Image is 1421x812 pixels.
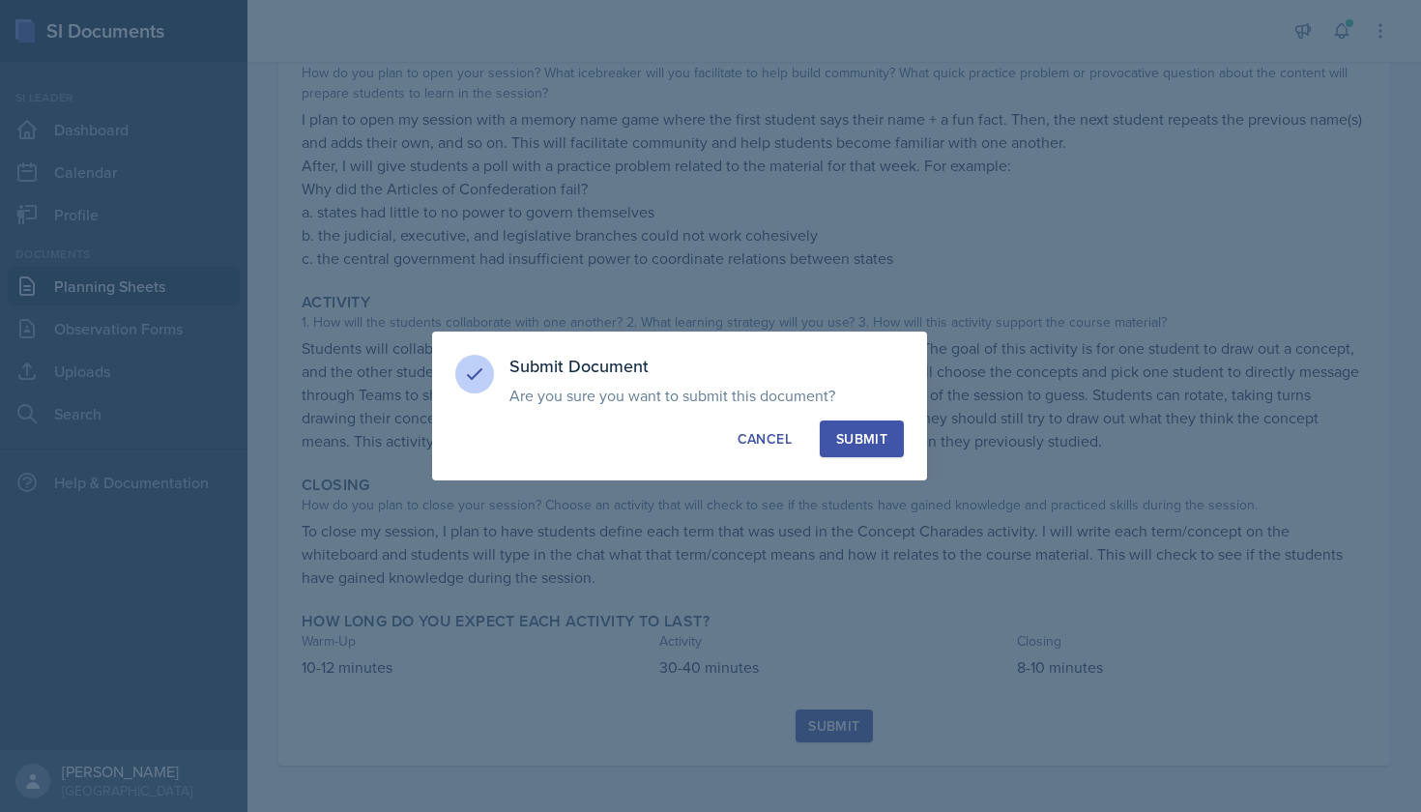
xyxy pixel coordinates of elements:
[721,420,808,457] button: Cancel
[509,355,904,378] h3: Submit Document
[509,386,904,405] p: Are you sure you want to submit this document?
[738,429,792,449] div: Cancel
[836,429,887,449] div: Submit
[820,420,904,457] button: Submit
